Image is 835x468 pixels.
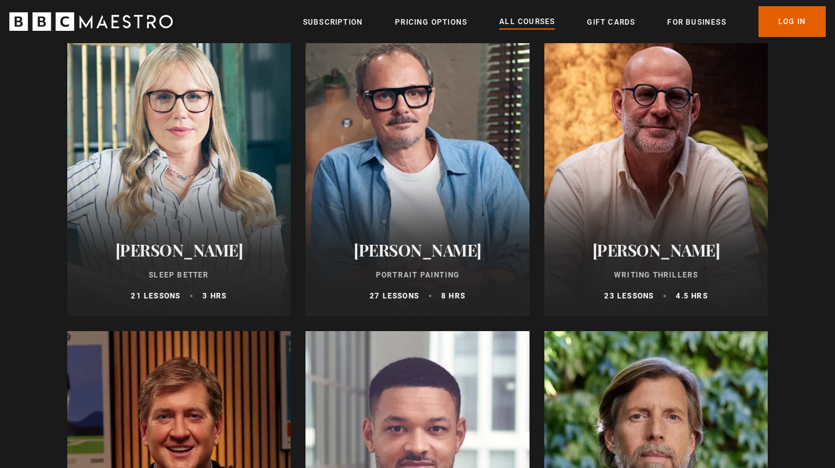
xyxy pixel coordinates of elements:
[499,15,555,29] a: All Courses
[370,290,419,302] p: 27 lessons
[82,240,276,260] h2: [PERSON_NAME]
[676,290,707,302] p: 4.5 hrs
[604,290,654,302] p: 23 lessons
[667,16,726,28] a: For business
[9,12,173,31] svg: BBC Maestro
[544,20,768,316] a: [PERSON_NAME] Writing Thrillers 23 lessons 4.5 hrs
[131,290,180,302] p: 21 lessons
[758,6,826,37] a: Log In
[587,16,635,28] a: Gift Cards
[320,269,515,281] p: Portrait Painting
[202,290,226,302] p: 3 hrs
[67,20,291,316] a: [PERSON_NAME] Sleep Better 21 lessons 3 hrs
[559,240,754,260] h2: [PERSON_NAME]
[303,6,826,37] nav: Primary
[320,240,515,260] h2: [PERSON_NAME]
[559,269,754,281] p: Writing Thrillers
[305,20,530,316] a: [PERSON_NAME] Portrait Painting 27 lessons 8 hrs
[395,16,467,28] a: Pricing Options
[441,290,465,302] p: 8 hrs
[82,269,276,281] p: Sleep Better
[303,16,363,28] a: Subscription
